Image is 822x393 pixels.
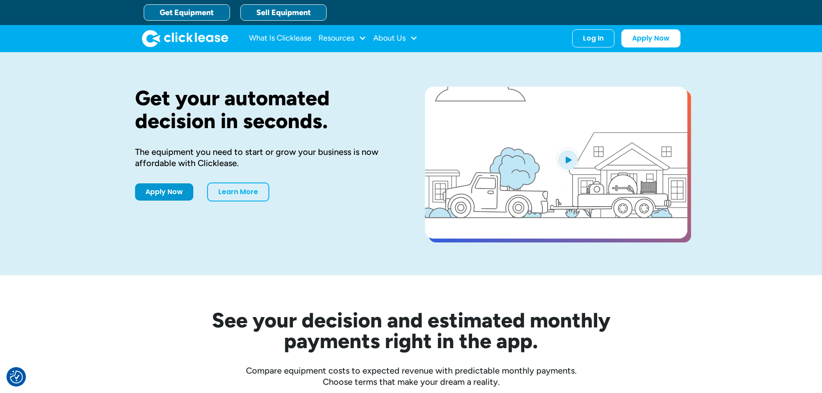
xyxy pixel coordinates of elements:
div: Compare equipment costs to expected revenue with predictable monthly payments. Choose terms that ... [135,365,687,387]
a: Sell Equipment [240,4,327,21]
h1: Get your automated decision in seconds. [135,87,397,132]
img: Revisit consent button [10,371,23,384]
div: Log In [583,34,604,43]
a: Learn More [207,182,269,201]
a: What Is Clicklease [249,30,312,47]
div: The equipment you need to start or grow your business is now affordable with Clicklease. [135,146,397,169]
a: home [142,30,228,47]
a: Get Equipment [144,4,230,21]
a: Apply Now [621,29,680,47]
div: About Us [373,30,418,47]
img: Clicklease logo [142,30,228,47]
h2: See your decision and estimated monthly payments right in the app. [170,310,653,351]
img: Blue play button logo on a light blue circular background [556,148,579,172]
a: Apply Now [135,183,193,201]
button: Consent Preferences [10,371,23,384]
a: open lightbox [425,87,687,239]
div: Resources [318,30,366,47]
